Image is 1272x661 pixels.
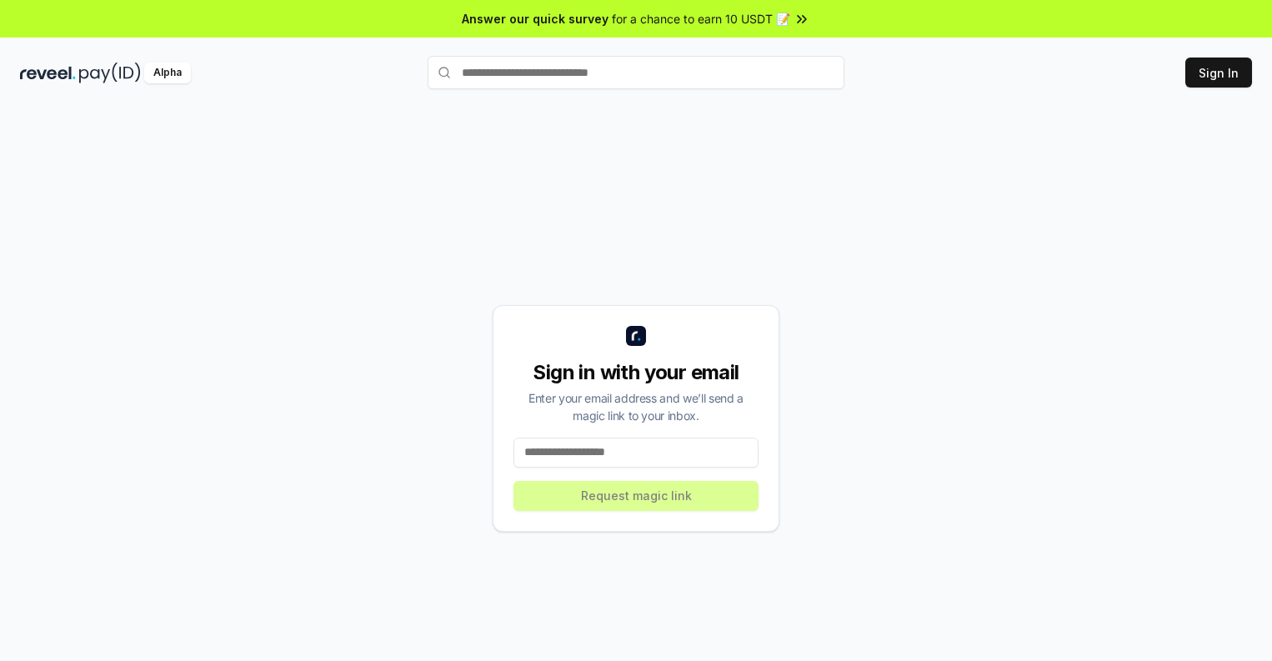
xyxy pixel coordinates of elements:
[144,63,191,83] div: Alpha
[20,63,76,83] img: reveel_dark
[1185,58,1252,88] button: Sign In
[462,10,608,28] span: Answer our quick survey
[626,326,646,346] img: logo_small
[513,359,759,386] div: Sign in with your email
[612,10,790,28] span: for a chance to earn 10 USDT 📝
[79,63,141,83] img: pay_id
[513,389,759,424] div: Enter your email address and we’ll send a magic link to your inbox.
